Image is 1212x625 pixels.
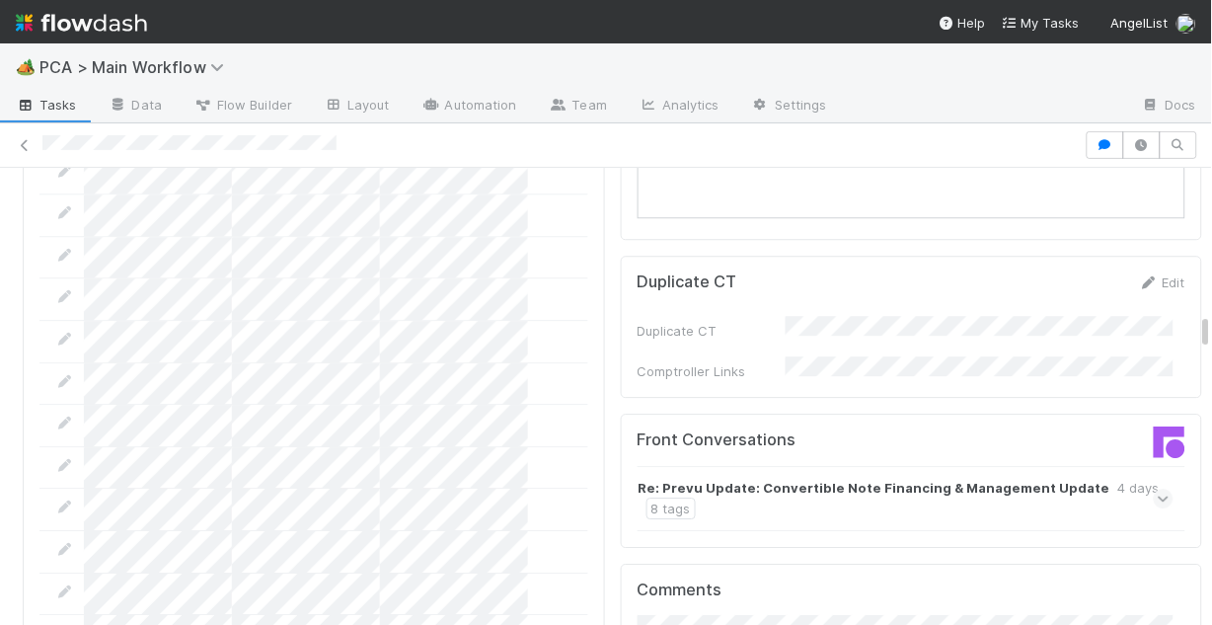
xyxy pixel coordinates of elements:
[638,581,1186,600] h5: Comments
[1139,274,1185,290] a: Edit
[1176,14,1196,34] img: avatar_1c530150-f9f0-4fb8-9f5d-006d570d4582.png
[1111,15,1169,31] span: AngelList
[1002,15,1080,31] span: My Tasks
[39,57,234,77] span: PCA > Main Workflow
[735,91,843,122] a: Settings
[406,91,533,122] a: Automation
[638,321,786,341] div: Duplicate CT
[638,361,786,381] div: Comptroller Links
[623,91,735,122] a: Analytics
[193,95,292,115] span: Flow Builder
[638,430,897,450] h5: Front Conversations
[1126,91,1212,122] a: Docs
[1154,427,1185,458] img: front-logo-b4b721b83371efbadf0a.svg
[308,91,406,122] a: Layout
[16,95,77,115] span: Tasks
[639,478,1110,498] strong: Re: Prevu Update: Convertible Note Financing & Management Update
[1002,13,1080,33] a: My Tasks
[16,6,147,39] img: logo-inverted-e16ddd16eac7371096b0.svg
[646,498,696,519] div: 8 tags
[93,91,178,122] a: Data
[939,13,986,33] div: Help
[1118,478,1160,498] div: 4 days
[533,91,623,122] a: Team
[16,58,36,75] span: 🏕️
[178,91,308,122] a: Flow Builder
[638,273,737,292] h5: Duplicate CT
